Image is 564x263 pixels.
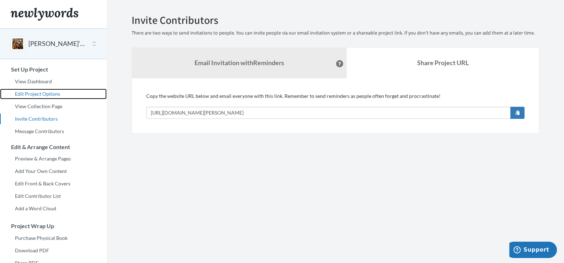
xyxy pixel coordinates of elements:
h3: Set Up Project [0,66,107,73]
strong: Email Invitation with Reminders [195,59,284,67]
iframe: To enrich screen reader interactions, please activate Accessibility in Grammarly extension settings [509,242,557,259]
h3: Project Wrap Up [0,223,107,229]
b: Share Project URL [417,59,469,67]
h2: Invite Contributors [132,14,539,26]
div: Copy the website URL below and email everyone with this link. Remember to send reminders as peopl... [146,93,525,119]
button: [PERSON_NAME]’s 20th Anniversary [28,39,86,48]
h3: Edit & Arrange Content [0,144,107,150]
img: Newlywords logo [11,8,78,21]
p: There are two ways to send invitations to people. You can invite people via our email invitation ... [132,30,539,37]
